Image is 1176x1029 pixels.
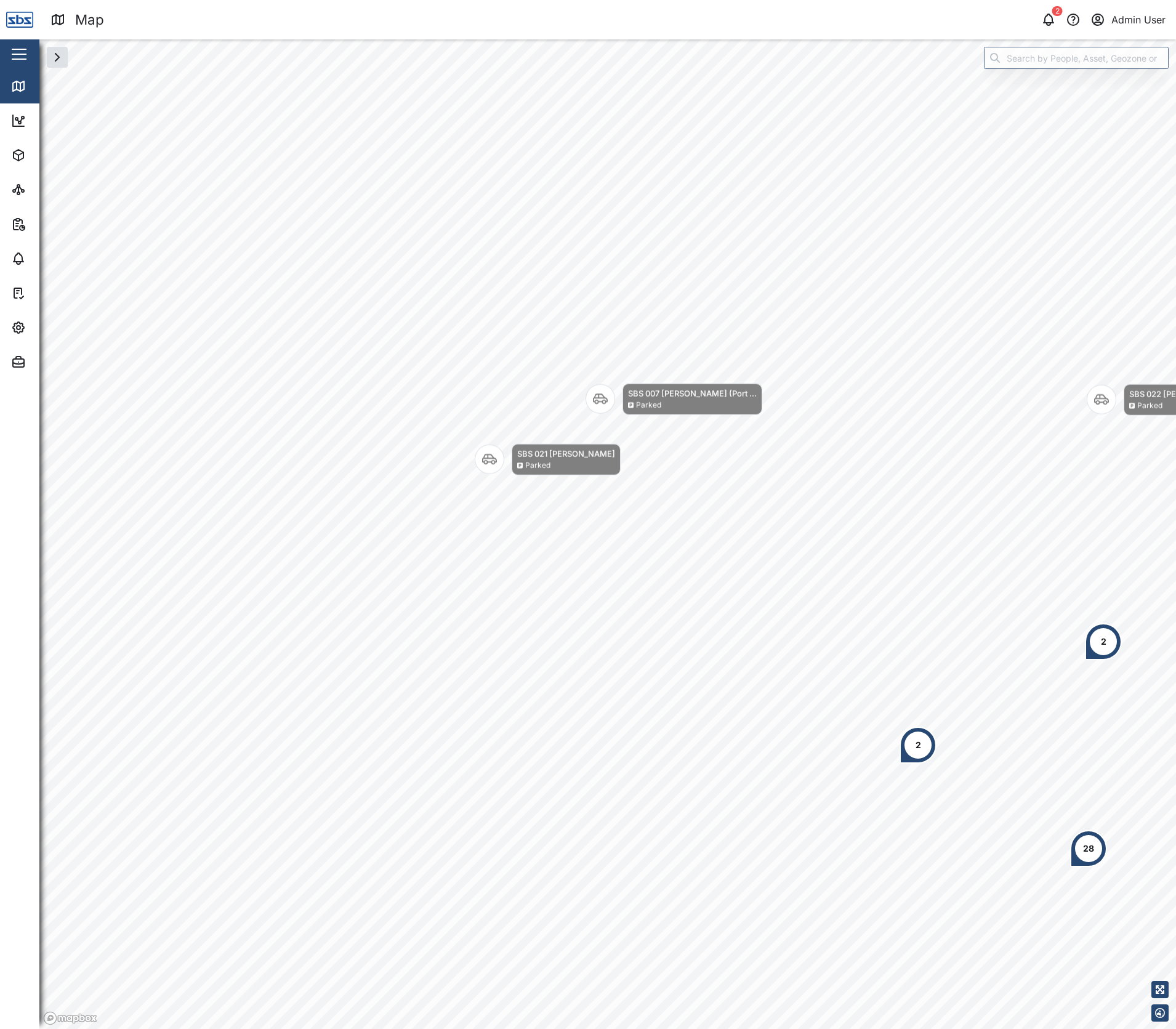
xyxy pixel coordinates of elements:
div: Settings [32,321,76,334]
div: SBS 021 [PERSON_NAME] [517,448,615,460]
div: Map marker [1085,623,1122,660]
input: Search by People, Asset, Geozone or Place [984,47,1169,69]
div: 2 [1101,635,1106,648]
a: Mapbox logo [43,1011,97,1025]
div: Map [32,79,60,93]
div: Dashboard [32,114,87,127]
button: Admin User [1089,11,1166,28]
div: Map marker [900,727,936,764]
div: Assets [32,148,70,162]
div: Alarms [32,252,70,265]
div: SBS 007 [PERSON_NAME] (Port ... [628,387,757,400]
div: Map marker [1070,830,1107,867]
div: Tasks [32,286,66,300]
div: Map marker [586,384,762,415]
div: 2 [916,738,921,752]
div: Parked [525,460,550,472]
canvas: Map [39,39,1176,1029]
div: 28 [1083,842,1094,855]
img: Main Logo [6,6,33,33]
div: Map marker [475,444,621,475]
div: Map [75,9,104,31]
div: Parked [1137,400,1162,412]
div: Reports [32,217,74,231]
div: Parked [636,400,661,411]
div: Admin [32,355,68,369]
div: Admin User [1111,12,1166,28]
div: Sites [32,183,62,196]
div: 2 [1052,6,1063,16]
